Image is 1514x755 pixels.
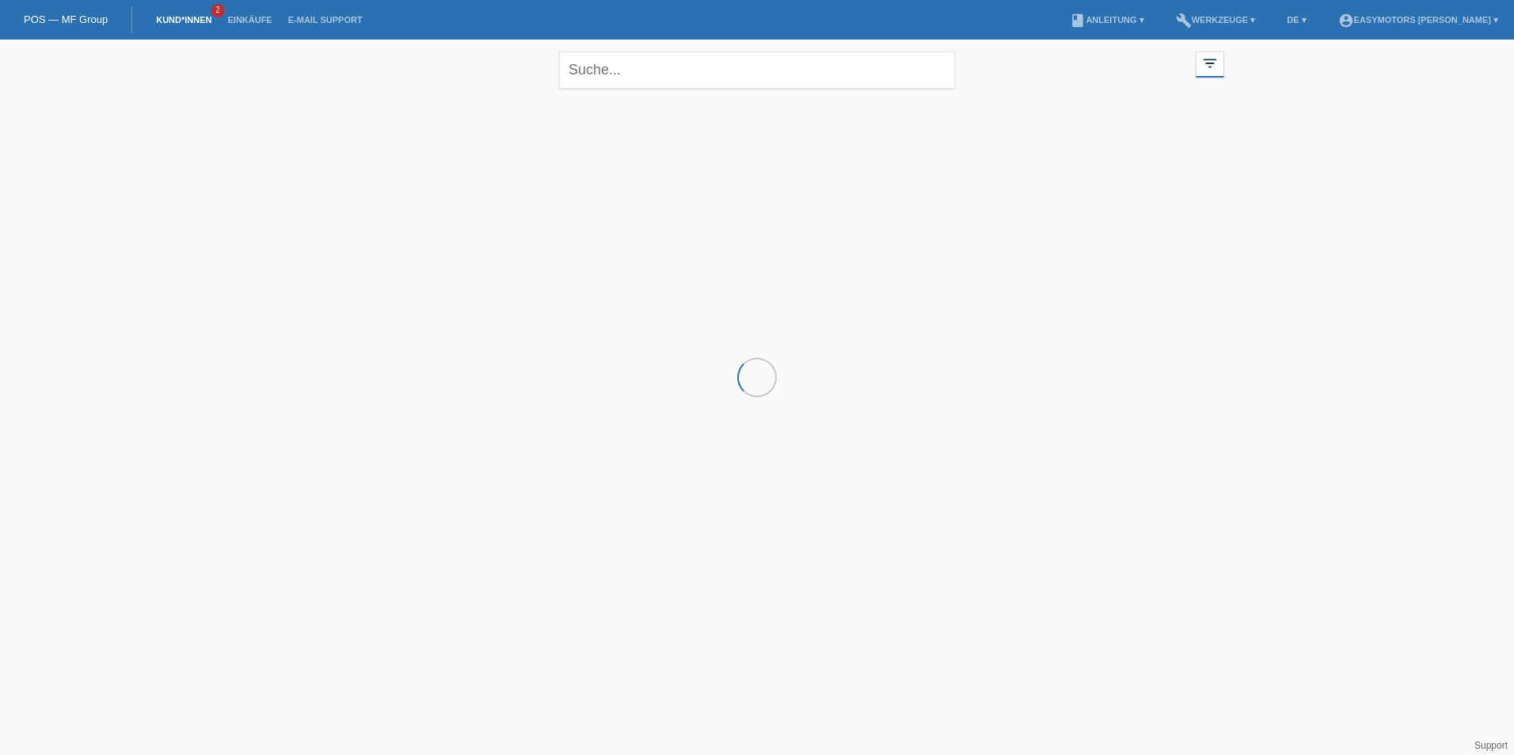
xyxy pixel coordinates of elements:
i: build [1176,13,1192,28]
a: buildWerkzeuge ▾ [1168,15,1264,25]
a: Einkäufe [219,15,280,25]
a: bookAnleitung ▾ [1062,15,1151,25]
span: 2 [211,4,224,17]
a: account_circleEasymotors [PERSON_NAME] ▾ [1330,15,1506,25]
i: filter_list [1201,55,1219,72]
a: Support [1474,740,1508,751]
i: account_circle [1338,13,1354,28]
a: DE ▾ [1279,15,1314,25]
a: Kund*innen [148,15,219,25]
i: book [1070,13,1086,28]
input: Suche... [559,51,955,89]
a: E-Mail Support [280,15,371,25]
a: POS — MF Group [24,13,108,25]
